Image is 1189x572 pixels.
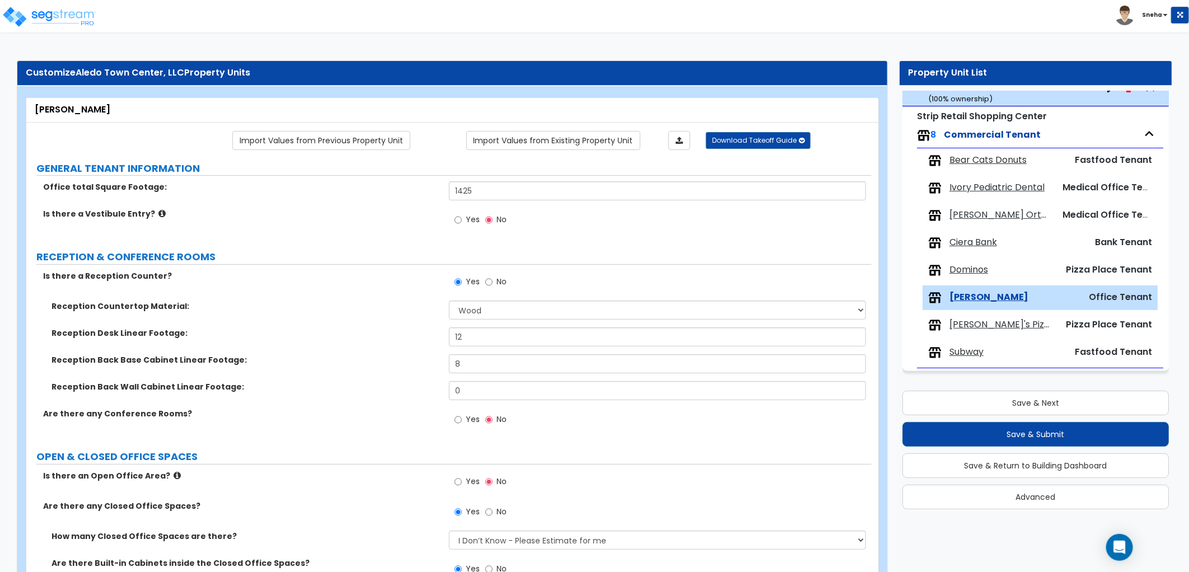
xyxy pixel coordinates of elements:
[2,6,97,28] img: logo_pro_r.png
[52,301,441,312] label: Reception Countertop Material:
[497,476,507,487] span: No
[1095,236,1152,249] span: Bank Tenant
[36,250,872,264] label: RECEPTION & CONFERENCE ROOMS
[928,264,942,277] img: tenants.png
[949,236,997,249] span: Ciera Bank
[43,208,441,219] label: Is there a Vestibule Entry?
[485,214,493,226] input: No
[928,291,942,304] img: tenants.png
[43,270,441,282] label: Is there a Reception Counter?
[928,209,942,222] img: tenants.png
[52,381,441,392] label: Reception Back Wall Cabinet Linear Footage:
[944,128,1041,141] span: Commercial Tenant
[455,414,462,426] input: Yes
[949,291,1028,304] span: Edward Jones
[928,181,942,195] img: tenants.png
[466,476,480,487] span: Yes
[949,346,984,359] span: Subway
[497,506,507,517] span: No
[455,506,462,518] input: Yes
[949,264,988,276] span: Dominos
[174,471,181,480] i: click for more info!
[466,414,480,425] span: Yes
[928,318,942,332] img: tenants.png
[52,531,441,542] label: How many Closed Office Spaces are there?
[902,485,1169,509] button: Advanced
[949,181,1045,194] span: Ivory Pediatric Dental
[949,209,1051,222] span: Scott Mysers Orthodontics
[52,327,441,339] label: Reception Desk Linear Footage:
[902,453,1169,478] button: Save & Return to Building Dashboard
[43,181,441,193] label: Office total Square Footage:
[466,276,480,287] span: Yes
[1066,318,1152,331] span: Pizza Place Tenant
[902,391,1169,415] button: Save & Next
[466,214,480,225] span: Yes
[43,470,441,481] label: Is there an Open Office Area?
[1062,181,1164,194] span: Medical Office Tenant
[43,408,441,419] label: Are there any Conference Rooms?
[485,414,493,426] input: No
[43,500,441,512] label: Are there any Closed Office Spaces?
[497,414,507,425] span: No
[52,557,441,569] label: Are there Built-in Cabinets inside the Closed Office Spaces?
[485,476,493,488] input: No
[497,276,507,287] span: No
[1075,345,1152,358] span: Fastfood Tenant
[928,93,993,104] small: ( 100 % ownership)
[36,449,872,464] label: OPEN & CLOSED OFFICE SPACES
[949,318,1051,331] span: Joe's Pizza and Pasta
[76,66,184,79] span: Aledo Town Center, LLC
[455,476,462,488] input: Yes
[26,67,879,79] div: Customize Property Units
[712,135,797,145] span: Download Takeoff Guide
[928,236,942,250] img: tenants.png
[928,154,942,167] img: tenants.png
[232,131,410,150] a: Import the dynamic attribute values from previous properties.
[158,209,166,218] i: click for more info!
[668,131,690,150] a: Import the dynamic attributes value through Excel sheet
[485,506,493,518] input: No
[455,276,462,288] input: Yes
[928,346,942,359] img: tenants.png
[1115,6,1135,25] img: avatar.png
[1142,11,1162,19] b: Sneha
[917,110,1047,123] small: Strip Retail Shopping Center
[930,128,936,141] span: 8
[1062,208,1164,221] span: Medical Office Tenant
[706,132,811,149] button: Download Takeoff Guide
[466,131,640,150] a: Import the dynamic attribute values from existing properties.
[485,276,493,288] input: No
[908,67,1163,79] div: Property Unit List
[52,354,441,365] label: Reception Back Base Cabinet Linear Footage:
[35,104,870,116] div: [PERSON_NAME]
[1075,153,1152,166] span: Fastfood Tenant
[1066,263,1152,276] span: Pizza Place Tenant
[1106,534,1133,561] div: Open Intercom Messenger
[455,214,462,226] input: Yes
[36,161,872,176] label: GENERAL TENANT INFORMATION
[902,422,1169,447] button: Save & Submit
[917,129,930,142] img: tenants.png
[949,154,1027,167] span: Bear Cats Donuts
[497,214,507,225] span: No
[1089,290,1152,303] span: Office Tenant
[466,506,480,517] span: Yes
